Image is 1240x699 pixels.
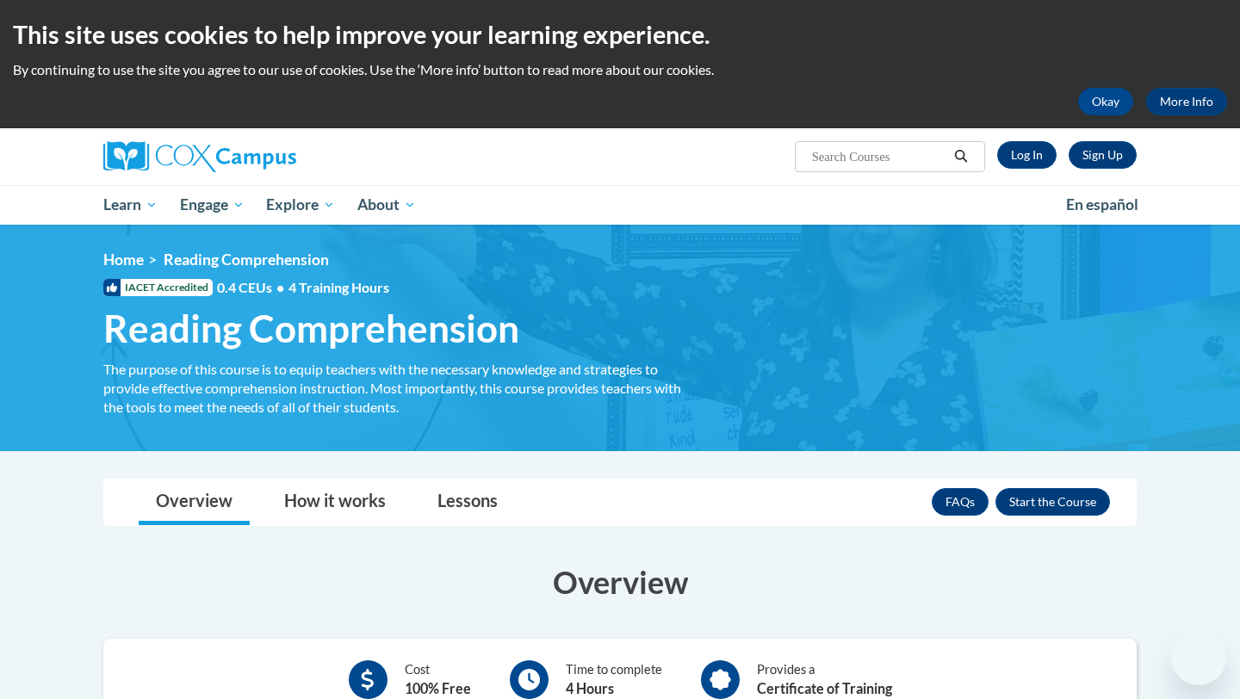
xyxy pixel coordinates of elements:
[103,560,1137,603] h3: Overview
[139,479,250,525] a: Overview
[997,141,1057,169] a: Log In
[13,60,1227,79] p: By continuing to use the site you agree to our use of cookies. Use the ‘More info’ button to read...
[103,251,144,269] a: Home
[1069,141,1137,169] a: Register
[566,660,662,699] div: Time to complete
[357,195,416,215] span: About
[266,195,335,215] span: Explore
[255,185,346,225] a: Explore
[346,185,427,225] a: About
[103,141,296,172] img: Cox Campus
[103,141,431,172] a: Cox Campus
[932,488,989,516] a: FAQs
[405,680,471,696] b: 100% Free
[1066,195,1138,213] span: En español
[103,279,213,296] span: IACET Accredited
[757,660,892,699] div: Provides a
[288,279,389,295] span: 4 Training Hours
[77,185,1162,225] div: Main menu
[810,146,948,167] input: Search Courses
[164,251,329,269] span: Reading Comprehension
[103,306,519,351] span: Reading Comprehension
[995,488,1110,516] button: Enroll
[566,680,614,696] b: 4 Hours
[948,146,974,167] button: Search
[180,195,245,215] span: Engage
[267,479,403,525] a: How it works
[13,17,1227,52] h2: This site uses cookies to help improve your learning experience.
[757,680,892,696] b: Certificate of Training
[276,279,284,295] span: •
[217,278,389,297] span: 0.4 CEUs
[169,185,256,225] a: Engage
[92,185,169,225] a: Learn
[1146,88,1227,115] a: More Info
[1078,88,1133,115] button: Okay
[1055,187,1150,223] a: En español
[405,660,471,699] div: Cost
[420,479,515,525] a: Lessons
[103,360,697,417] div: The purpose of this course is to equip teachers with the necessary knowledge and strategies to pr...
[1171,630,1226,685] iframe: Button to launch messaging window
[103,195,158,215] span: Learn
